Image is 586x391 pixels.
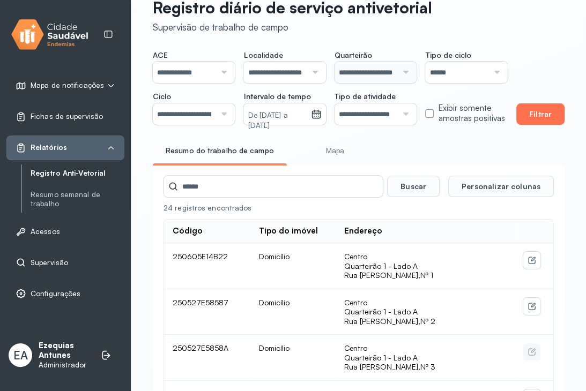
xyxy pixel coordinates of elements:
[39,341,90,361] p: Ezequias Antunes
[31,190,124,208] a: Resumo semanal de trabalho
[335,92,396,101] span: Tipo de atividade
[153,50,168,60] span: ACE
[448,176,554,197] button: Personalizar colunas
[243,50,283,60] span: Localidade
[16,288,115,299] a: Configurações
[31,167,124,180] a: Registro Anti-Vetorial
[344,226,382,236] div: Endereço
[31,188,124,210] a: Resumo semanal de trabalho
[31,81,104,90] span: Mapa de notificações
[344,270,420,280] span: Rua [PERSON_NAME],
[164,289,250,335] td: 250527E58587
[16,111,115,122] a: Fichas de supervisão
[243,92,310,101] span: Intervalo de tempo
[344,307,506,317] span: Quarteirão 1 - Lado A
[164,204,440,213] div: 24 registros encontrados
[250,289,335,335] td: Domicílio
[31,227,60,236] span: Acessos
[258,226,317,236] div: Tipo do imóvel
[250,243,335,289] td: Domicílio
[39,360,90,370] p: Administrador
[31,143,67,152] span: Relatórios
[344,353,506,363] span: Quarteirão 1 - Lado A
[420,317,435,326] span: Nº 2
[31,112,103,121] span: Fichas de supervisão
[153,21,432,33] div: Supervisão de trabalho de campo
[11,17,88,52] img: logo.svg
[248,110,307,132] small: De [DATE] a [DATE]
[164,243,250,289] td: 250605E14B22
[344,343,367,352] span: Centro
[153,92,171,101] span: Ciclo
[344,252,367,261] span: Centro
[16,226,115,237] a: Acessos
[335,50,372,60] span: Quarteirão
[438,103,507,124] label: Exibir somente amostras positivas
[420,362,435,371] span: Nº 3
[13,348,28,362] span: EA
[344,298,367,307] span: Centro
[420,270,433,280] span: Nº 1
[153,142,287,160] a: Resumo do trabalho de campo
[31,169,124,178] a: Registro Anti-Vetorial
[344,317,420,326] span: Rua [PERSON_NAME],
[516,103,565,125] button: Filtrar
[31,258,68,267] span: Supervisão
[344,362,420,371] span: Rua [PERSON_NAME],
[462,182,540,191] span: Personalizar colunas
[387,176,440,197] button: Buscar
[31,289,80,298] span: Configurações
[173,226,203,236] div: Código
[295,142,375,160] a: Mapa
[16,257,115,268] a: Supervisão
[164,335,250,381] td: 250527E5858A
[425,50,471,60] span: Tipo de ciclo
[344,261,506,271] span: Quarteirão 1 - Lado A
[250,335,335,381] td: Domicílio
